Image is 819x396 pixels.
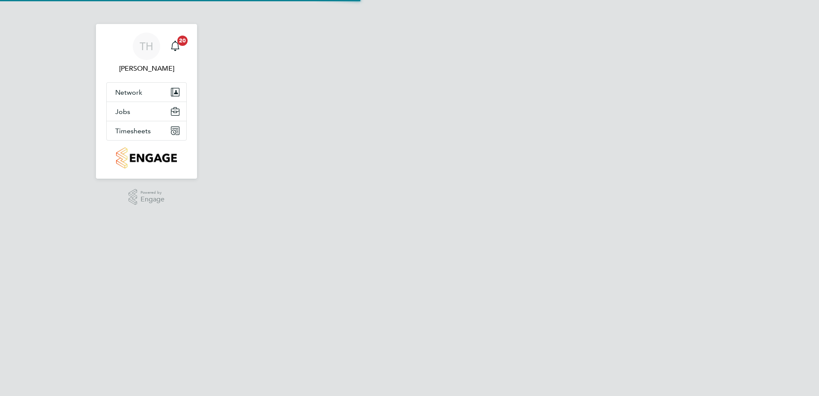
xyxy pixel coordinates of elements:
a: 20 [167,33,184,60]
nav: Main navigation [96,24,197,179]
a: Go to home page [106,147,187,168]
a: TH[PERSON_NAME] [106,33,187,74]
span: 20 [177,36,188,46]
span: TH [140,41,153,52]
button: Jobs [107,102,186,121]
span: Powered by [140,189,164,196]
span: Timesheets [115,127,151,135]
span: Engage [140,196,164,203]
a: Powered byEngage [129,189,165,205]
img: countryside-properties-logo-retina.png [116,147,176,168]
span: Network [115,88,142,96]
button: Network [107,83,186,102]
span: Jobs [115,108,130,116]
span: Tim Hawkridge [106,63,187,74]
button: Timesheets [107,121,186,140]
